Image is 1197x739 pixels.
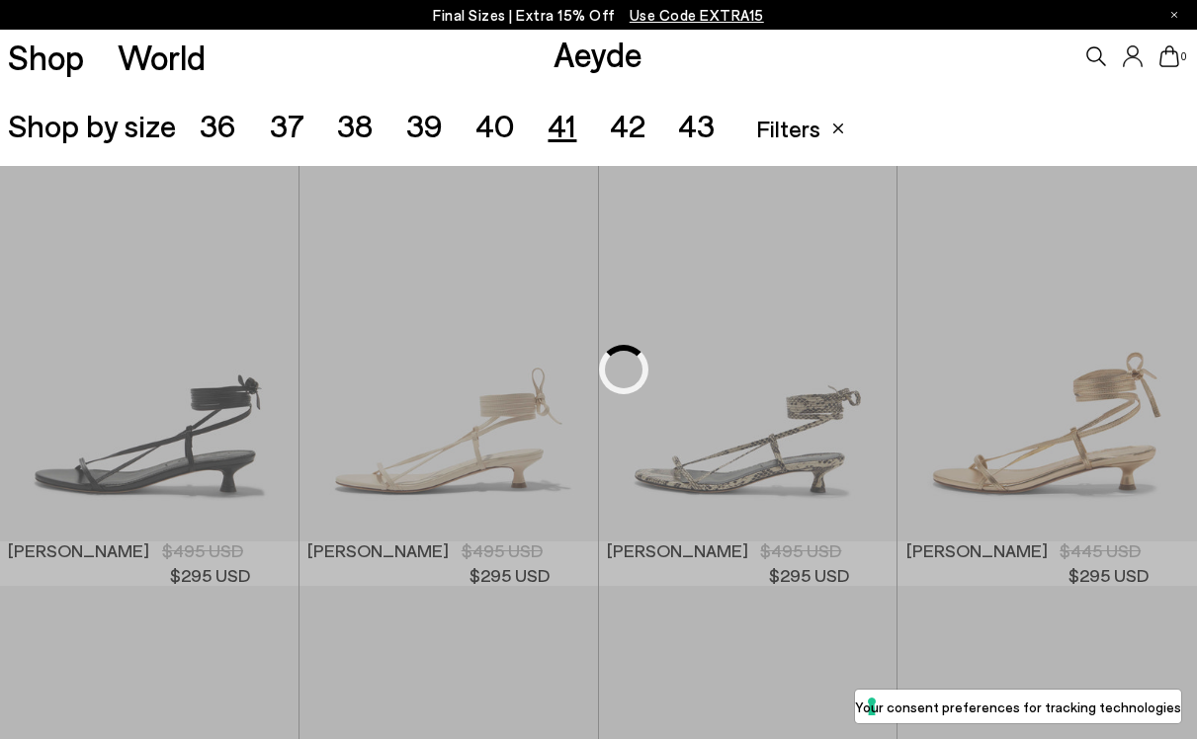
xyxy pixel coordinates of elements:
[200,106,236,143] span: 36
[610,106,645,143] span: 42
[475,106,515,143] span: 40
[118,40,206,74] a: World
[270,106,304,143] span: 37
[756,114,820,142] span: Filters
[678,106,715,143] span: 43
[8,109,176,140] span: Shop by size
[433,3,764,28] p: Final Sizes | Extra 15% Off
[855,690,1181,723] button: Your consent preferences for tracking technologies
[630,6,764,24] span: Navigate to /collections/ss25-final-sizes
[406,106,443,143] span: 39
[1159,45,1179,67] a: 0
[8,40,84,74] a: Shop
[548,106,576,143] span: 41
[337,106,373,143] span: 38
[855,697,1181,717] label: Your consent preferences for tracking technologies
[1179,51,1189,62] span: 0
[554,33,642,74] a: Aeyde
